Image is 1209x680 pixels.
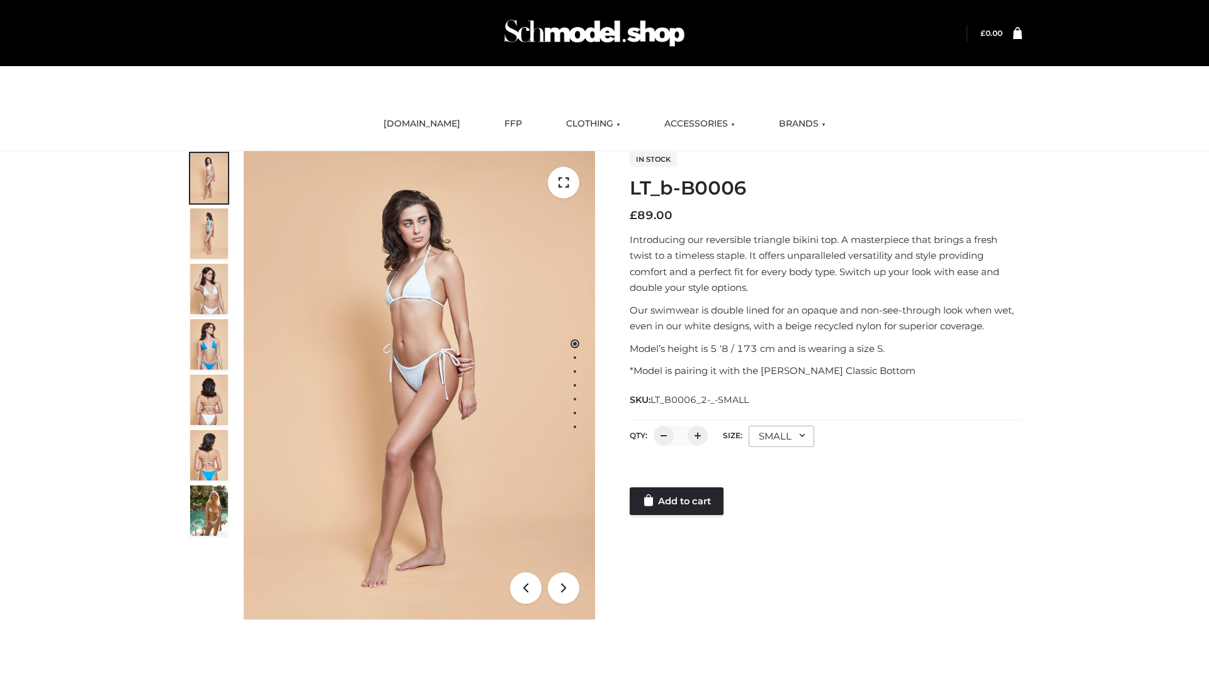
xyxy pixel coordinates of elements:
[630,208,637,222] span: £
[769,110,835,138] a: BRANDS
[749,426,814,447] div: SMALL
[630,363,1022,379] p: *Model is pairing it with the [PERSON_NAME] Classic Bottom
[655,110,744,138] a: ACCESSORIES
[630,392,750,407] span: SKU:
[500,8,689,58] img: Schmodel Admin 964
[244,151,595,620] img: ArielClassicBikiniTop_CloudNine_AzureSky_OW114ECO_1
[980,28,985,38] span: £
[190,208,228,259] img: ArielClassicBikiniTop_CloudNine_AzureSky_OW114ECO_2-scaled.jpg
[557,110,630,138] a: CLOTHING
[190,153,228,203] img: ArielClassicBikiniTop_CloudNine_AzureSky_OW114ECO_1-scaled.jpg
[190,375,228,425] img: ArielClassicBikiniTop_CloudNine_AzureSky_OW114ECO_7-scaled.jpg
[630,152,677,167] span: In stock
[190,319,228,370] img: ArielClassicBikiniTop_CloudNine_AzureSky_OW114ECO_4-scaled.jpg
[630,341,1022,357] p: Model’s height is 5 ‘8 / 173 cm and is wearing a size S.
[630,208,673,222] bdi: 89.00
[190,264,228,314] img: ArielClassicBikiniTop_CloudNine_AzureSky_OW114ECO_3-scaled.jpg
[374,110,470,138] a: [DOMAIN_NAME]
[630,232,1022,296] p: Introducing our reversible triangle bikini top. A masterpiece that brings a fresh twist to a time...
[650,394,749,405] span: LT_B0006_2-_-SMALL
[495,110,531,138] a: FFP
[980,28,1002,38] bdi: 0.00
[630,487,724,515] a: Add to cart
[630,177,1022,200] h1: LT_b-B0006
[980,28,1002,38] a: £0.00
[723,431,742,440] label: Size:
[630,431,647,440] label: QTY:
[190,485,228,536] img: Arieltop_CloudNine_AzureSky2.jpg
[190,430,228,480] img: ArielClassicBikiniTop_CloudNine_AzureSky_OW114ECO_8-scaled.jpg
[630,302,1022,334] p: Our swimwear is double lined for an opaque and non-see-through look when wet, even in our white d...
